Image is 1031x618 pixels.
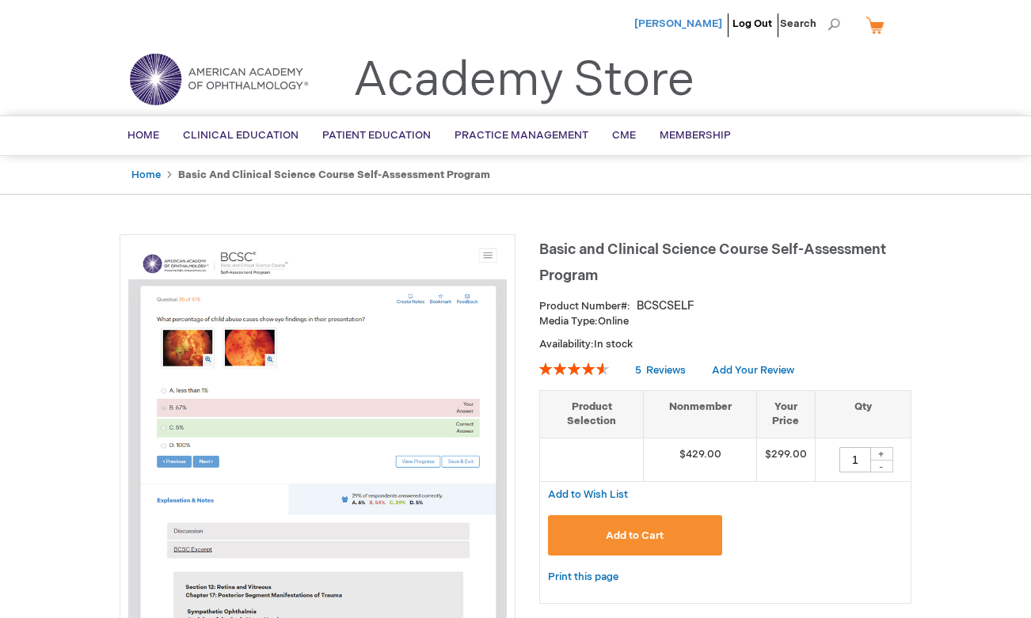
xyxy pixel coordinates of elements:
span: In stock [594,338,633,351]
a: Academy Store [353,52,694,109]
input: Qty [839,447,871,472]
div: 92% [539,362,609,375]
th: Product Selection [540,390,644,438]
span: Basic and Clinical Science Course Self-Assessment Program [539,241,886,284]
a: [PERSON_NAME] [634,17,722,30]
span: Practice Management [455,129,588,142]
a: Home [131,169,161,181]
span: Add to Cart [606,529,664,542]
div: BCSCSELF [637,298,694,314]
a: 5 Reviews [635,364,688,377]
button: Add to Cart [548,515,722,555]
span: 5 [635,364,641,377]
a: Log Out [732,17,772,30]
span: Membership [660,129,731,142]
th: Nonmember [644,390,757,438]
th: Your Price [756,390,815,438]
span: Reviews [646,364,686,377]
th: Qty [815,390,911,438]
span: CME [612,129,636,142]
div: + [869,447,893,461]
a: Add Your Review [712,364,794,377]
a: Print this page [548,567,618,587]
a: Add to Wish List [548,487,628,501]
td: $429.00 [644,438,757,481]
span: Search [780,8,840,40]
strong: Basic and Clinical Science Course Self-Assessment Program [178,169,490,181]
span: Home [127,129,159,142]
strong: Product Number [539,300,630,313]
td: $299.00 [756,438,815,481]
strong: Media Type: [539,315,598,328]
div: - [869,460,893,472]
span: Clinical Education [183,129,299,142]
p: Online [539,314,911,329]
p: Availability: [539,337,911,352]
span: Patient Education [322,129,431,142]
